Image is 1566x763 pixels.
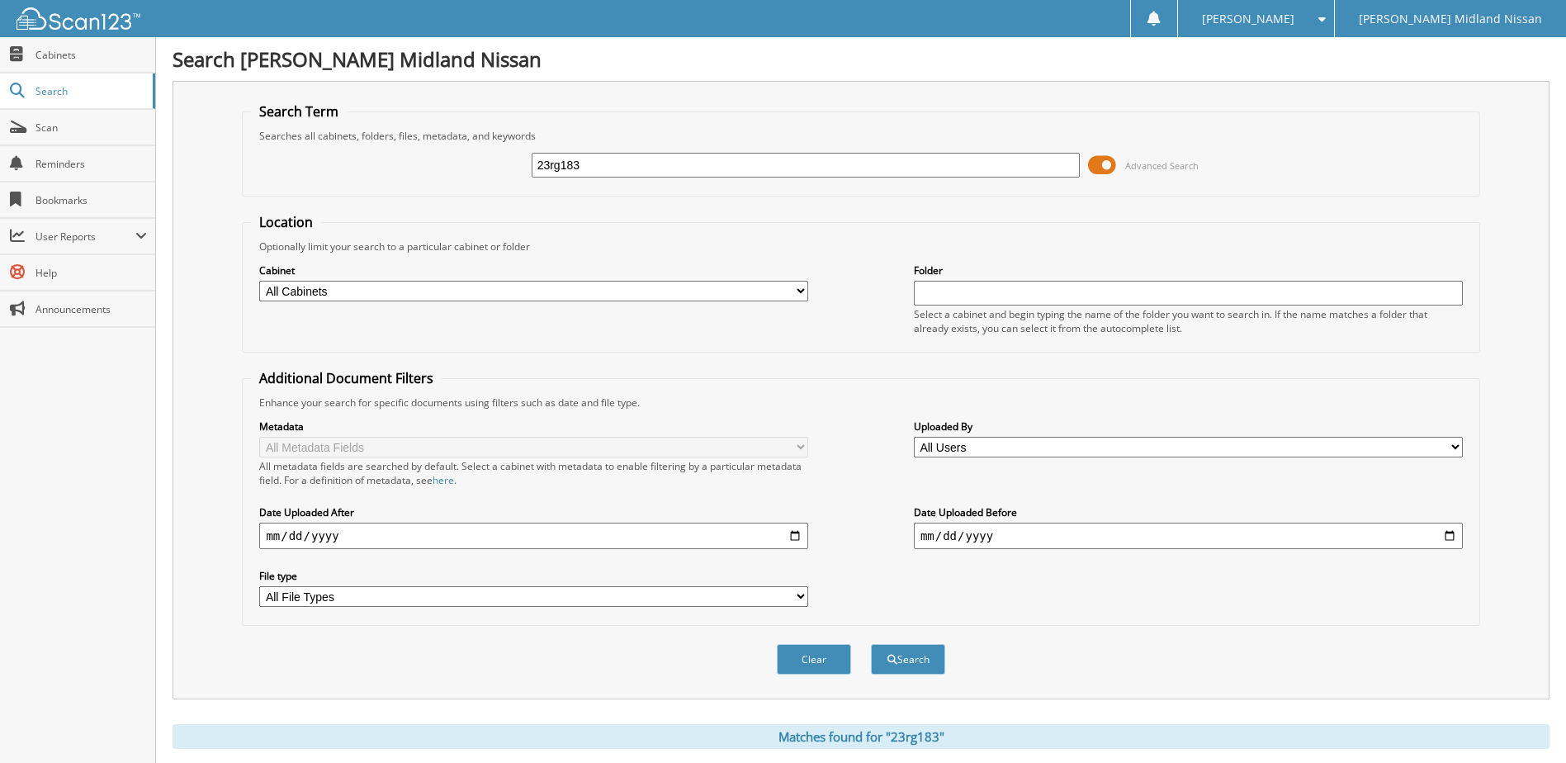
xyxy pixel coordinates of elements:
[259,523,808,549] input: start
[914,523,1463,549] input: end
[1125,159,1199,172] span: Advanced Search
[251,102,347,121] legend: Search Term
[251,213,321,231] legend: Location
[35,266,147,280] span: Help
[259,263,808,277] label: Cabinet
[914,263,1463,277] label: Folder
[914,505,1463,519] label: Date Uploaded Before
[251,239,1470,254] div: Optionally limit your search to a particular cabinet or folder
[35,193,147,207] span: Bookmarks
[35,230,135,244] span: User Reports
[173,45,1549,73] h1: Search [PERSON_NAME] Midland Nissan
[35,121,147,135] span: Scan
[259,569,808,583] label: File type
[251,369,442,387] legend: Additional Document Filters
[35,48,147,62] span: Cabinets
[173,724,1549,749] div: Matches found for "23rg183"
[871,644,945,675] button: Search
[35,84,144,98] span: Search
[251,396,1470,410] div: Enhance your search for specific documents using filters such as date and file type.
[35,302,147,316] span: Announcements
[259,419,808,434] label: Metadata
[777,644,851,675] button: Clear
[433,473,454,487] a: here
[35,157,147,171] span: Reminders
[259,459,808,487] div: All metadata fields are searched by default. Select a cabinet with metadata to enable filtering b...
[259,505,808,519] label: Date Uploaded After
[1359,14,1542,24] span: [PERSON_NAME] Midland Nissan
[914,419,1463,434] label: Uploaded By
[914,307,1463,335] div: Select a cabinet and begin typing the name of the folder you want to search in. If the name match...
[1202,14,1294,24] span: [PERSON_NAME]
[17,7,140,30] img: scan123-logo-white.svg
[251,129,1470,143] div: Searches all cabinets, folders, files, metadata, and keywords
